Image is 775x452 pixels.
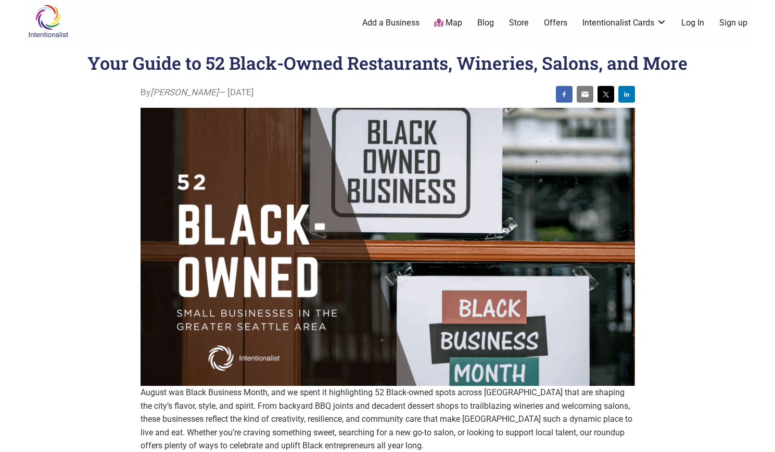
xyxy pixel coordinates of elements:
[150,87,219,97] i: [PERSON_NAME]
[581,90,589,98] img: email sharing button
[544,17,567,29] a: Offers
[582,17,667,29] a: Intentionalist Cards
[23,4,73,38] img: Intentionalist
[477,17,494,29] a: Blog
[509,17,529,29] a: Store
[362,17,420,29] a: Add a Business
[560,90,568,98] img: facebook sharing button
[681,17,704,29] a: Log In
[719,17,747,29] a: Sign up
[602,90,610,98] img: twitter sharing button
[622,90,631,98] img: linkedin sharing button
[434,17,462,29] a: Map
[141,86,254,99] span: By — [DATE]
[87,51,688,74] h1: Your Guide to 52 Black-Owned Restaurants, Wineries, Salons, and More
